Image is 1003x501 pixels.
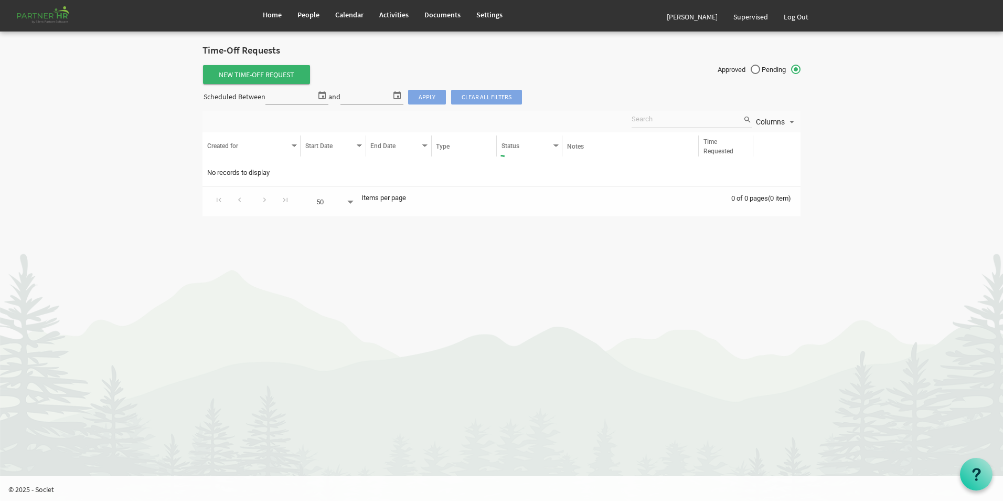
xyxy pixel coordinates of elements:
[316,88,328,102] span: select
[451,90,522,105] span: Clear all filters
[202,88,522,107] div: Scheduled Between and
[379,10,409,19] span: Activities
[408,90,446,105] span: Apply
[476,10,503,19] span: Settings
[776,2,816,32] a: Log Out
[762,65,801,75] span: Pending
[203,65,310,84] span: New Time-Off Request
[659,2,725,32] a: [PERSON_NAME]
[424,10,461,19] span: Documents
[335,10,364,19] span: Calendar
[718,65,760,75] span: Approved
[8,484,1003,495] p: © 2025 - Societ
[263,10,282,19] span: Home
[391,88,403,102] span: select
[202,45,801,56] h2: Time-Off Requests
[733,12,768,22] span: Supervised
[725,2,776,32] a: Supervised
[297,10,319,19] span: People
